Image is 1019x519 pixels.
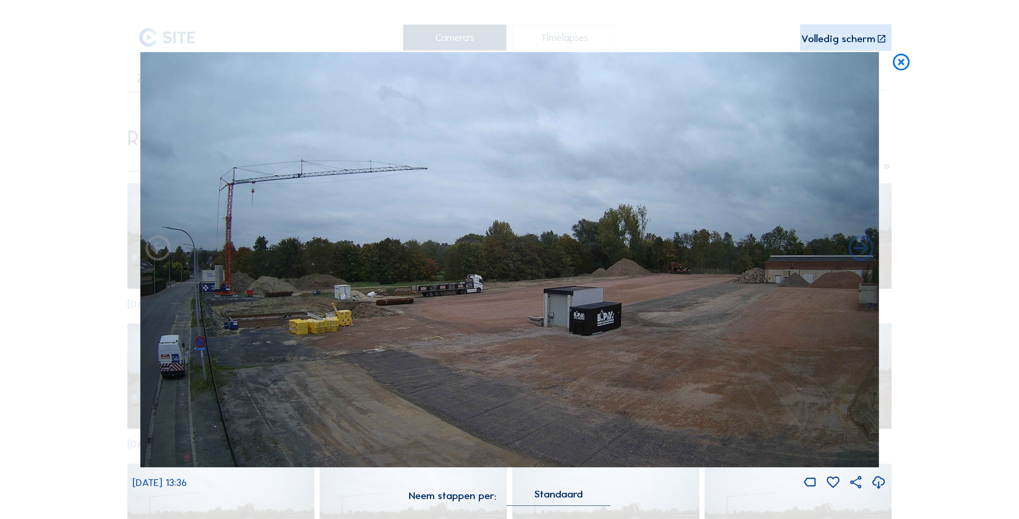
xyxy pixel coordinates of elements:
[506,491,610,506] div: Standaard
[133,476,187,489] span: [DATE] 13:36
[143,234,173,264] i: Forward
[409,491,496,501] div: Neem stappen per:
[846,234,876,264] i: Back
[140,52,879,467] img: Image
[801,34,875,44] div: Volledig scherm
[534,491,583,498] div: Standaard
